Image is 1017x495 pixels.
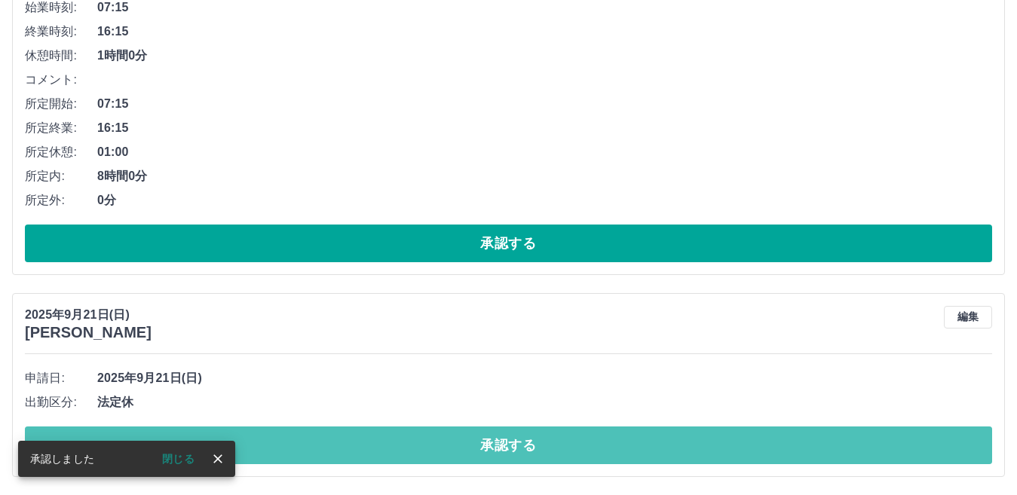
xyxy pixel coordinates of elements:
span: 出勤区分: [25,393,97,411]
button: close [207,448,229,470]
button: 編集 [944,306,992,328]
span: 休憩時間: [25,47,97,65]
span: 1時間0分 [97,47,992,65]
span: 16:15 [97,23,992,41]
span: 2025年9月21日(日) [97,369,992,387]
span: 01:00 [97,143,992,161]
span: 8時間0分 [97,167,992,185]
span: 0分 [97,191,992,209]
span: 所定終業: [25,119,97,137]
button: 承認する [25,426,992,464]
p: 2025年9月21日(日) [25,306,152,324]
span: 法定休 [97,393,992,411]
span: 07:15 [97,95,992,113]
span: 所定外: [25,191,97,209]
span: 所定内: [25,167,97,185]
button: 閉じる [150,448,207,470]
span: 申請日: [25,369,97,387]
h3: [PERSON_NAME] [25,324,152,341]
button: 承認する [25,225,992,262]
span: 終業時刻: [25,23,97,41]
span: 所定開始: [25,95,97,113]
span: 16:15 [97,119,992,137]
span: 所定休憩: [25,143,97,161]
div: 承認しました [30,445,94,472]
span: コメント: [25,71,97,89]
